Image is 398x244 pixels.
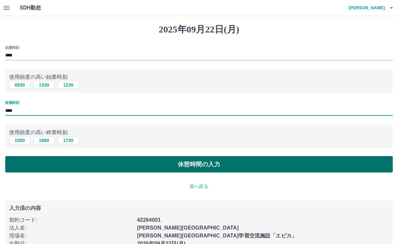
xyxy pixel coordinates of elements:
p: 法人名 : [9,224,133,232]
button: 休憩時間の入力 [5,156,393,173]
p: 前へ戻る [5,183,393,190]
b: [PERSON_NAME][GEOGRAPHIC_DATA]学習交流施設「エピカ」 [137,233,297,238]
label: 終業時刻 [5,100,19,105]
button: 1230 [58,81,79,89]
label: 始業時刻 [5,45,19,50]
button: 1330 [33,81,54,89]
button: 1730 [58,136,79,144]
button: 0830 [9,81,30,89]
p: 使用頻度の高い終業時刻 [9,129,389,136]
button: 1500 [9,136,30,144]
button: 1900 [33,136,54,144]
p: 使用頻度の高い始業時刻 [9,73,389,81]
p: 契約コード : [9,216,133,224]
b: [PERSON_NAME][GEOGRAPHIC_DATA] [137,225,239,231]
p: 現場名 : [9,232,133,240]
b: 42264001 [137,217,161,223]
h1: 2025年09月22日(月) [5,24,393,35]
p: 入力済の内容 [9,206,389,211]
